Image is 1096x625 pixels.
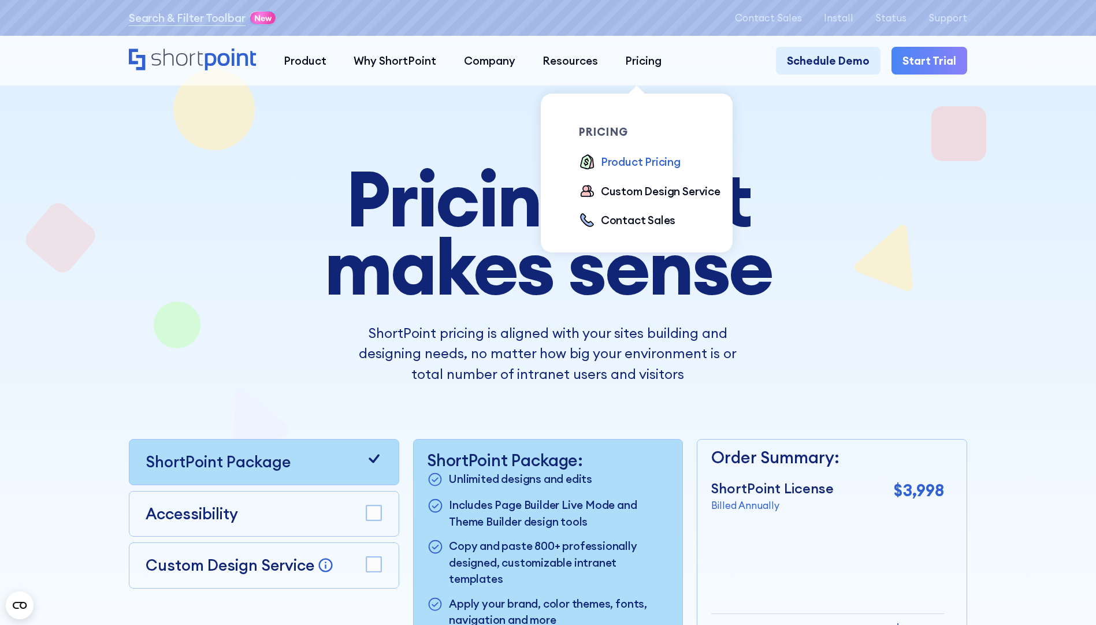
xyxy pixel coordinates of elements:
[146,555,314,575] p: Custom Design Service
[891,47,967,74] a: Start Trial
[270,47,340,74] a: Product
[427,451,669,470] p: ShortPoint Package:
[579,183,720,201] a: Custom Design Service
[6,591,34,619] button: Open CMP widget
[579,212,675,230] a: Contact Sales
[284,53,326,69] div: Product
[875,12,906,23] a: Status
[240,165,856,301] h1: Pricing that makes sense
[449,538,669,587] p: Copy and paste 800+ professionally designed, customizable intranet templates
[824,12,853,23] a: Install
[543,53,598,69] div: Resources
[612,47,675,74] a: Pricing
[711,445,944,470] p: Order Summary:
[601,212,676,228] div: Contact Sales
[928,12,967,23] a: Support
[601,154,681,170] div: Product Pricing
[711,498,834,513] p: Billed Annually
[1038,570,1096,625] div: Chat-Widget
[449,471,592,489] p: Unlimited designs and edits
[129,49,257,72] a: Home
[343,323,753,385] p: ShortPoint pricing is aligned with your sites building and designing needs, no matter how big you...
[579,154,681,172] a: Product Pricing
[464,53,515,69] div: Company
[340,47,450,74] a: Why ShortPoint
[449,497,669,530] p: Includes Page Builder Live Mode and Theme Builder design tools
[146,451,291,474] p: ShortPoint Package
[601,183,720,199] div: Custom Design Service
[1038,570,1096,625] iframe: Chat Widget
[776,47,880,74] a: Schedule Demo
[711,478,834,499] p: ShortPoint License
[894,478,944,503] p: $3,998
[354,53,436,69] div: Why ShortPoint
[735,12,802,23] a: Contact Sales
[450,47,529,74] a: Company
[529,47,611,74] a: Resources
[129,10,246,26] a: Search & Filter Toolbar
[625,53,662,69] div: Pricing
[146,503,238,526] p: Accessibility
[579,127,733,137] div: pricing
